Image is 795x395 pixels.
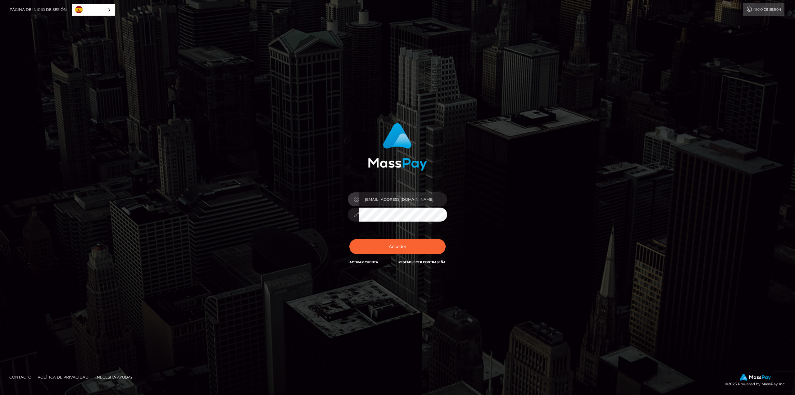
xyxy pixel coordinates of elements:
[7,372,34,382] a: Contacto
[35,372,91,382] a: Política de privacidad
[359,192,447,206] input: Correo electrónico...
[368,123,427,171] img: MassPay Login
[349,239,446,254] button: Acceder
[10,3,67,16] a: Página de inicio de sesión
[743,3,784,16] a: Inicio de sesión
[72,4,115,16] div: Language
[740,374,771,381] img: MassPay
[398,260,446,264] a: Restablecer contraseña
[725,374,790,388] div: © 2025 Powered by MassPay Inc.
[72,4,115,16] aside: Language selected: Español
[72,4,115,16] a: Español
[92,372,135,382] a: ¿Necesita ayuda?
[349,260,378,264] a: Activar Cuenta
